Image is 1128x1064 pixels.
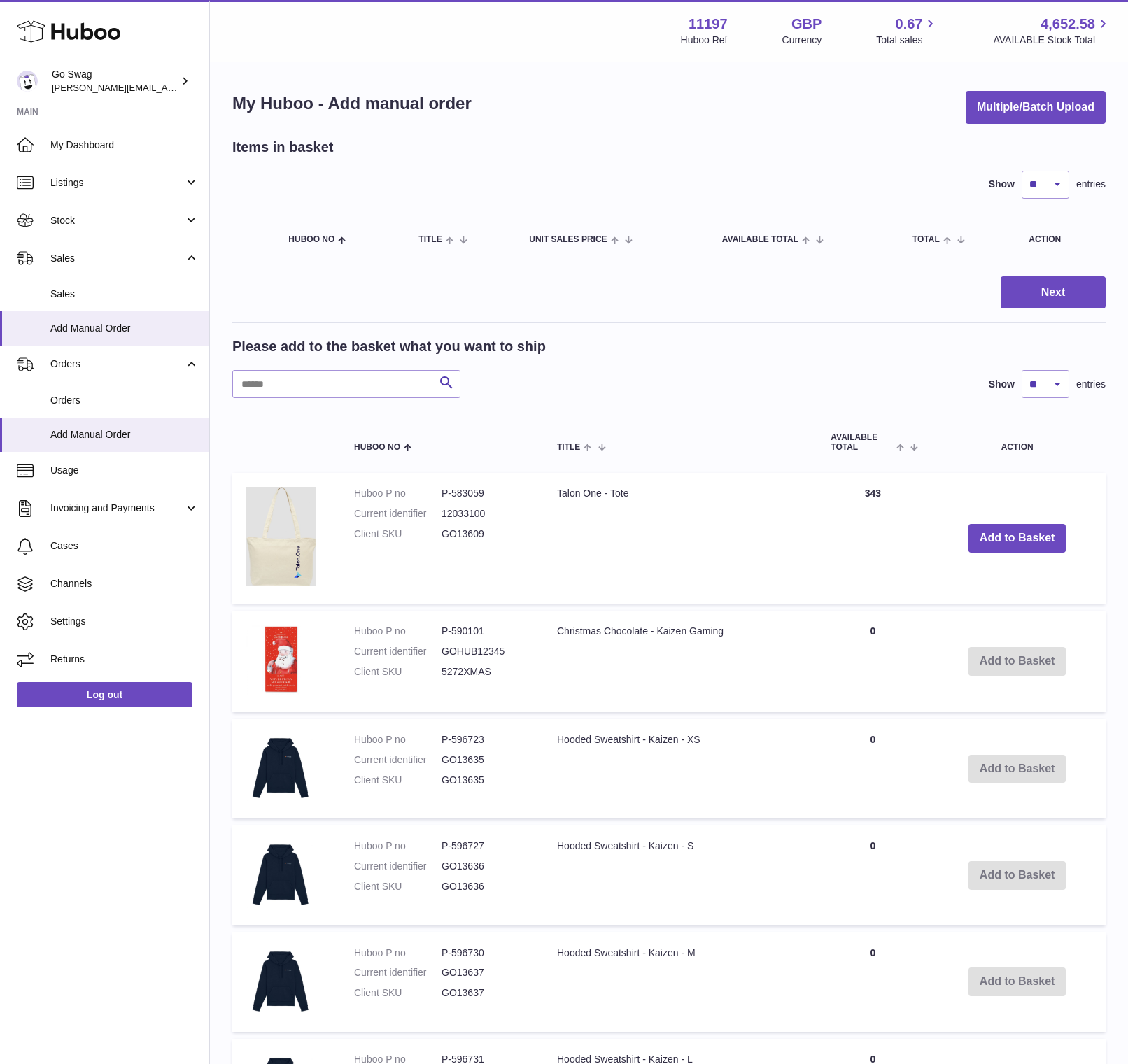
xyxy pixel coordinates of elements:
span: 4,652.58 [1041,15,1095,34]
span: Add Manual Order [50,322,199,335]
span: Sales [50,288,199,301]
div: Action [1029,235,1092,244]
dt: Client SKU [354,665,442,679]
span: Total sales [876,34,938,47]
span: AVAILABLE Total [722,235,798,244]
h2: Items in basket [232,138,334,157]
span: Usage [50,464,199,477]
button: Next [1001,276,1106,309]
span: Add Manual Order [50,428,199,441]
strong: GBP [791,15,822,34]
button: Multiple/Batch Upload [966,91,1106,124]
td: 0 [817,719,929,818]
dd: P-596730 [442,946,529,960]
dt: Client SKU [354,880,442,893]
dt: Huboo P no [354,733,442,746]
dt: Client SKU [354,774,442,787]
dd: GO13636 [442,880,529,893]
span: Orders [50,394,199,407]
dt: Current identifier [354,860,442,873]
td: 343 [817,473,929,604]
dt: Huboo P no [354,625,442,638]
h2: Please add to the basket what you want to ship [232,337,546,356]
span: Channels [50,577,199,590]
td: Talon One - Tote [543,473,817,604]
div: Go Swag [52,68,178,94]
h1: My Huboo - Add manual order [232,92,472,115]
img: Hooded Sweatshirt - Kaizen - XS [246,733,316,802]
td: 0 [817,825,929,925]
img: Hooded Sweatshirt - Kaizen - M [246,946,316,1015]
strong: 11197 [689,15,728,34]
span: Huboo no [354,443,400,452]
span: Title [418,235,442,244]
dd: GO13609 [442,527,529,541]
span: Invoicing and Payments [50,502,184,515]
img: Christmas Chocolate - Kaizen Gaming [246,625,316,695]
dt: Current identifier [354,645,442,658]
div: Huboo Ref [681,34,728,47]
div: Currency [782,34,822,47]
dt: Huboo P no [354,487,442,500]
dt: Client SKU [354,986,442,1000]
span: AVAILABLE Total [831,433,893,451]
dd: P-596723 [442,733,529,746]
dt: Huboo P no [354,839,442,853]
dd: 12033100 [442,507,529,520]
td: Hooded Sweatshirt - Kaizen - S [543,825,817,925]
td: 0 [817,611,929,712]
span: Settings [50,615,199,628]
dt: Huboo P no [354,946,442,960]
dd: GO13637 [442,986,529,1000]
dt: Current identifier [354,753,442,767]
th: Action [929,419,1106,465]
td: Christmas Chocolate - Kaizen Gaming [543,611,817,712]
a: Log out [17,682,192,707]
span: Stock [50,214,184,227]
dd: GO13636 [442,860,529,873]
img: Hooded Sweatshirt - Kaizen - S [246,839,316,908]
span: entries [1076,378,1106,391]
td: Hooded Sweatshirt - Kaizen - M [543,932,817,1032]
span: Orders [50,357,184,371]
span: Cases [50,539,199,553]
span: Returns [50,653,199,666]
dt: Current identifier [354,507,442,520]
img: Talon One - Tote [246,487,316,586]
dd: GO13637 [442,966,529,979]
td: Hooded Sweatshirt - Kaizen - XS [543,719,817,818]
span: My Dashboard [50,139,199,152]
span: 0.67 [896,15,923,34]
dt: Client SKU [354,527,442,541]
label: Show [989,178,1015,191]
td: 0 [817,932,929,1032]
span: Title [557,443,580,452]
dd: P-596727 [442,839,529,853]
img: leigh@goswag.com [17,71,38,92]
dd: P-583059 [442,487,529,500]
a: 4,652.58 AVAILABLE Stock Total [993,15,1111,47]
dd: 5272XMAS [442,665,529,679]
button: Add to Basket [968,524,1066,553]
dd: GO13635 [442,774,529,787]
span: [PERSON_NAME][EMAIL_ADDRESS][DOMAIN_NAME] [52,82,281,93]
dt: Current identifier [354,966,442,979]
label: Show [989,378,1015,391]
span: Total [912,235,940,244]
span: AVAILABLE Stock Total [993,34,1111,47]
span: Unit Sales Price [529,235,607,244]
dd: GO13635 [442,753,529,767]
span: Sales [50,252,184,265]
span: Listings [50,176,184,190]
dd: GOHUB12345 [442,645,529,658]
span: entries [1076,178,1106,191]
span: Huboo no [288,235,334,244]
dd: P-590101 [442,625,529,638]
a: 0.67 Total sales [876,15,938,47]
